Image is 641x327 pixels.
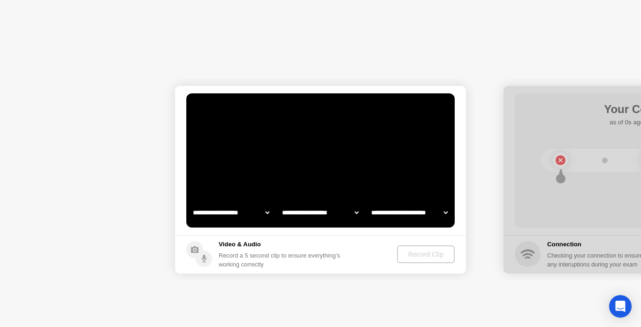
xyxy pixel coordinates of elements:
[191,203,271,222] select: Available cameras
[369,203,450,222] select: Available microphones
[609,295,632,318] div: Open Intercom Messenger
[280,203,360,222] select: Available speakers
[397,245,455,263] button: Record Clip
[219,240,344,249] h5: Video & Audio
[401,251,451,258] div: Record Clip
[219,251,344,269] div: Record a 5 second clip to ensure everything’s working correctly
